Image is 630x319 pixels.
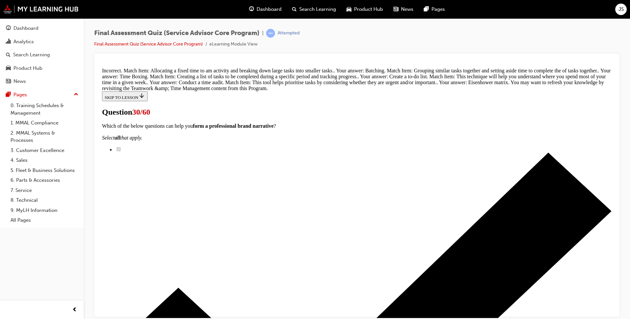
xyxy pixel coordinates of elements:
[6,52,10,58] span: search-icon
[393,5,398,13] span: news-icon
[72,306,77,314] span: prev-icon
[94,29,260,37] span: Final Assessment Quiz (Service Advisor Core Program)
[8,155,81,165] a: 4. Sales
[3,62,81,74] a: Product Hub
[3,75,81,87] a: News
[6,79,11,84] span: news-icon
[431,6,445,13] span: Pages
[6,66,11,71] span: car-icon
[3,3,512,26] div: Incorrect. Match Item: Allocating a fixed time to am activity and breaking down large tasks into ...
[244,3,287,16] a: guage-iconDashboard
[3,21,81,89] button: DashboardAnalyticsSearch LearningProduct HubNews
[8,165,81,176] a: 5. Fleet & Business Solutions
[3,89,81,101] button: Pages
[13,25,38,32] div: Dashboard
[619,6,624,13] span: JS
[8,101,81,118] a: 0. Training Schedules & Management
[346,5,351,13] span: car-icon
[13,51,50,59] div: Search Learning
[3,36,81,48] a: Analytics
[292,5,297,13] span: search-icon
[249,5,254,13] span: guage-icon
[8,128,81,145] a: 2. MMAL Systems & Processes
[262,29,263,37] span: |
[8,185,81,196] a: 7. Service
[8,215,81,225] a: All Pages
[3,49,81,61] a: Search Learning
[6,39,11,45] span: chart-icon
[615,4,627,15] button: JS
[287,3,341,16] a: search-iconSearch Learning
[419,3,450,16] a: pages-iconPages
[13,38,34,46] div: Analytics
[94,41,203,47] a: Final Assessment Quiz (Service Advisor Core Program)
[74,90,78,99] span: up-icon
[6,92,11,98] span: pages-icon
[13,65,42,72] div: Product Hub
[3,22,81,34] a: Dashboard
[401,6,413,13] span: News
[257,6,282,13] span: Dashboard
[8,205,81,216] a: 9. MyLH Information
[3,26,48,36] button: SKIP TO LESSON
[8,118,81,128] a: 1. MMAL Compliance
[8,175,81,185] a: 6. Parts & Accessories
[8,195,81,205] a: 8. Technical
[354,6,383,13] span: Product Hub
[13,78,26,85] div: News
[266,29,275,38] span: learningRecordVerb_ATTEMPT-icon
[13,91,27,99] div: Pages
[341,3,388,16] a: car-iconProduct Hub
[209,41,258,48] li: eLearning Module View
[424,5,429,13] span: pages-icon
[6,26,11,31] span: guage-icon
[278,30,300,36] div: Attempted
[5,30,46,35] span: SKIP TO LESSON
[3,5,79,13] img: mmal
[388,3,419,16] a: news-iconNews
[8,145,81,156] a: 3. Customer Excellence
[299,6,336,13] span: Search Learning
